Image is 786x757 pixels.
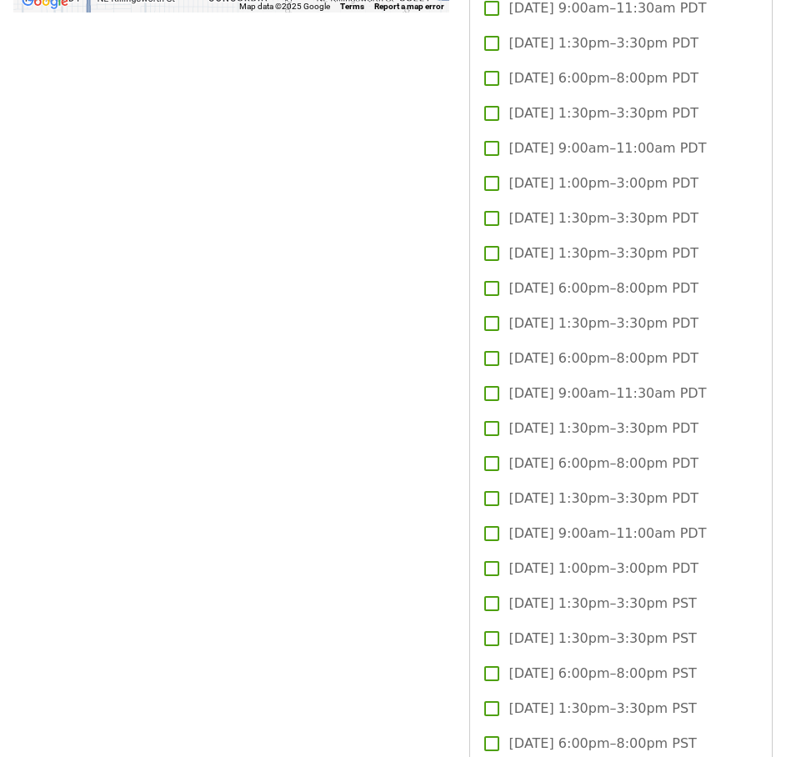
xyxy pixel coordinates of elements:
[509,384,707,404] span: [DATE] 9:00am–11:30am PDT
[374,2,444,11] a: Report a map error
[509,524,707,544] span: [DATE] 9:00am–11:00am PDT
[509,103,698,123] span: [DATE] 1:30pm–3:30pm PDT
[509,208,698,228] span: [DATE] 1:30pm–3:30pm PDT
[509,278,698,298] span: [DATE] 6:00pm–8:00pm PDT
[509,68,698,88] span: [DATE] 6:00pm–8:00pm PDT
[509,489,698,509] span: [DATE] 1:30pm–3:30pm PDT
[509,594,697,614] span: [DATE] 1:30pm–3:30pm PST
[509,559,698,579] span: [DATE] 1:00pm–3:00pm PDT
[509,348,698,368] span: [DATE] 6:00pm–8:00pm PDT
[509,454,698,474] span: [DATE] 6:00pm–8:00pm PDT
[509,629,697,649] span: [DATE] 1:30pm–3:30pm PST
[509,699,697,719] span: [DATE] 1:30pm–3:30pm PST
[340,2,364,11] a: Terms
[509,243,698,263] span: [DATE] 1:30pm–3:30pm PDT
[509,33,698,53] span: [DATE] 1:30pm–3:30pm PDT
[509,313,698,333] span: [DATE] 1:30pm–3:30pm PDT
[509,173,698,193] span: [DATE] 1:00pm–3:00pm PDT
[509,138,707,158] span: [DATE] 9:00am–11:00am PDT
[239,2,330,11] span: Map data ©2025 Google
[509,734,697,754] span: [DATE] 6:00pm–8:00pm PST
[509,419,698,439] span: [DATE] 1:30pm–3:30pm PDT
[509,664,697,684] span: [DATE] 6:00pm–8:00pm PST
